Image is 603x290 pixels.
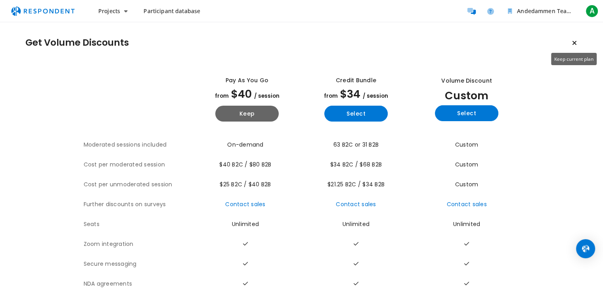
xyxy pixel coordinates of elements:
[517,7,572,15] span: Andedammen Team
[219,160,271,168] span: $40 B2C / $80 B2B
[446,200,486,208] a: Contact sales
[363,92,388,100] span: / session
[333,141,379,149] span: 63 B2C or 31 B2B
[502,4,581,18] button: Andedammen Team
[455,180,479,188] span: Custom
[215,92,229,100] span: from
[584,4,600,18] button: A
[227,141,263,149] span: On-demand
[254,92,279,100] span: / session
[455,141,479,149] span: Custom
[220,180,271,188] span: $25 B2C / $40 B2B
[6,4,79,19] img: respondent-logo.png
[84,195,193,215] th: Further discounts on surveys
[340,87,360,101] span: $34
[84,175,193,195] th: Cost per unmoderated session
[92,4,134,18] button: Projects
[231,87,252,101] span: $40
[84,254,193,274] th: Secure messaging
[441,77,492,85] div: Volume Discount
[232,220,259,228] span: Unlimited
[215,106,279,122] button: Keep current yearly payg plan
[343,220,369,228] span: Unlimited
[586,5,598,17] span: A
[98,7,120,15] span: Projects
[84,215,193,234] th: Seats
[576,239,595,258] div: Open Intercom Messenger
[336,200,376,208] a: Contact sales
[25,37,129,48] h1: Get Volume Discounts
[455,160,479,168] span: Custom
[137,4,207,18] a: Participant database
[336,76,376,85] div: Credit Bundle
[226,76,268,85] div: Pay as you go
[84,135,193,155] th: Moderated sessions included
[463,3,479,19] a: Message participants
[225,200,265,208] a: Contact sales
[84,155,193,175] th: Cost per moderated session
[84,234,193,254] th: Zoom integration
[324,92,338,100] span: from
[567,35,582,51] button: Keep current plan
[435,105,498,121] button: Select yearly custom_static plan
[453,220,480,228] span: Unlimited
[554,56,593,62] span: Keep current plan
[327,180,385,188] span: $21.25 B2C / $34 B2B
[144,7,200,15] span: Participant database
[324,106,388,122] button: Select yearly basic plan
[482,3,498,19] a: Help and support
[330,160,382,168] span: $34 B2C / $68 B2B
[445,88,488,103] span: Custom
